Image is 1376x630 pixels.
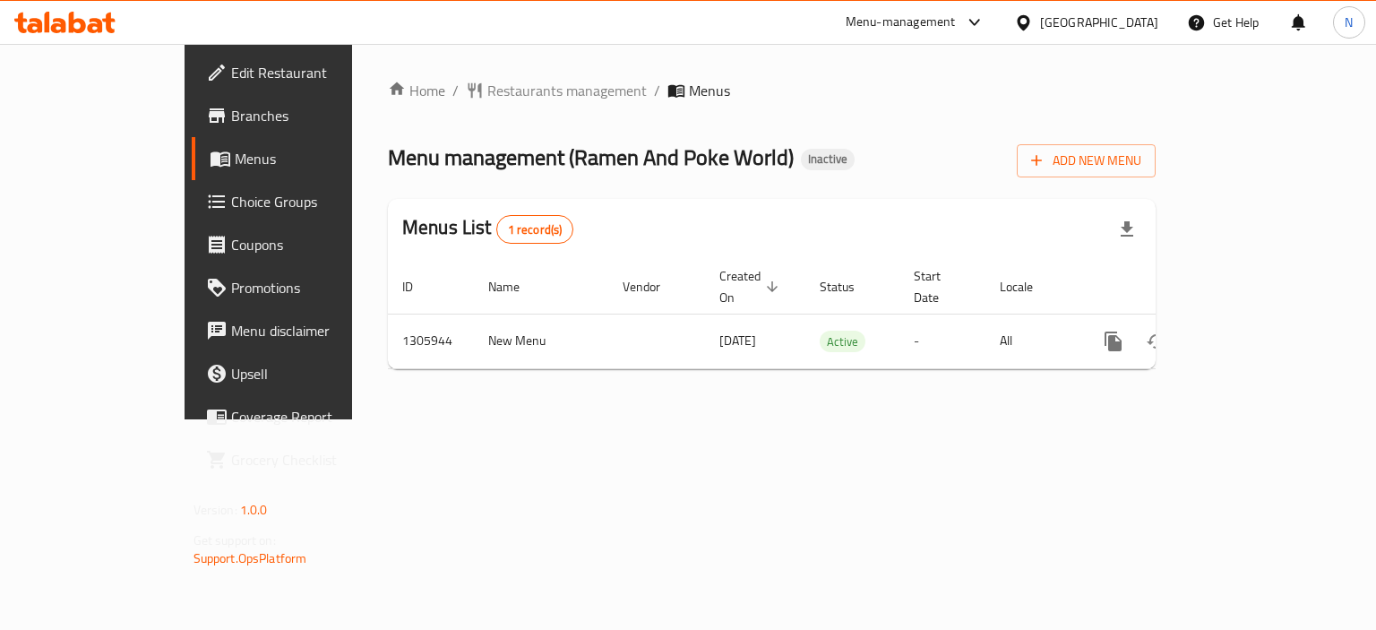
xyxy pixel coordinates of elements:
[1105,208,1148,251] div: Export file
[899,314,985,368] td: -
[192,395,415,438] a: Coverage Report
[388,137,794,177] span: Menu management ( Ramen And Poke World )
[1078,260,1278,315] th: Actions
[402,276,436,298] span: ID
[388,260,1278,369] table: enhanced table
[192,51,415,94] a: Edit Restaurant
[231,449,400,470] span: Grocery Checklist
[846,12,956,33] div: Menu-management
[235,148,400,169] span: Menus
[487,80,647,101] span: Restaurants management
[801,151,855,167] span: Inactive
[193,498,237,522] span: Version:
[231,406,400,427] span: Coverage Report
[193,529,276,552] span: Get support on:
[192,309,415,352] a: Menu disclaimer
[1135,320,1178,363] button: Change Status
[192,94,415,137] a: Branches
[231,320,400,341] span: Menu disclaimer
[801,149,855,170] div: Inactive
[719,265,784,308] span: Created On
[388,314,474,368] td: 1305944
[1092,320,1135,363] button: more
[388,80,445,101] a: Home
[1000,276,1056,298] span: Locale
[1345,13,1353,32] span: N
[231,105,400,126] span: Branches
[1017,144,1156,177] button: Add New Menu
[192,438,415,481] a: Grocery Checklist
[192,352,415,395] a: Upsell
[914,265,964,308] span: Start Date
[192,180,415,223] a: Choice Groups
[192,266,415,309] a: Promotions
[474,314,608,368] td: New Menu
[240,498,268,522] span: 1.0.0
[985,314,1078,368] td: All
[689,80,730,101] span: Menus
[231,234,400,255] span: Coupons
[402,214,573,244] h2: Menus List
[497,221,573,238] span: 1 record(s)
[452,80,459,101] li: /
[654,80,660,101] li: /
[466,80,647,101] a: Restaurants management
[820,276,878,298] span: Status
[388,80,1156,101] nav: breadcrumb
[496,215,574,244] div: Total records count
[488,276,543,298] span: Name
[192,137,415,180] a: Menus
[820,332,865,352] span: Active
[192,223,415,266] a: Coupons
[1040,13,1158,32] div: [GEOGRAPHIC_DATA]
[1031,150,1141,172] span: Add New Menu
[231,277,400,298] span: Promotions
[623,276,684,298] span: Vendor
[231,62,400,83] span: Edit Restaurant
[820,331,865,352] div: Active
[231,191,400,212] span: Choice Groups
[719,329,756,352] span: [DATE]
[193,547,307,570] a: Support.OpsPlatform
[231,363,400,384] span: Upsell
